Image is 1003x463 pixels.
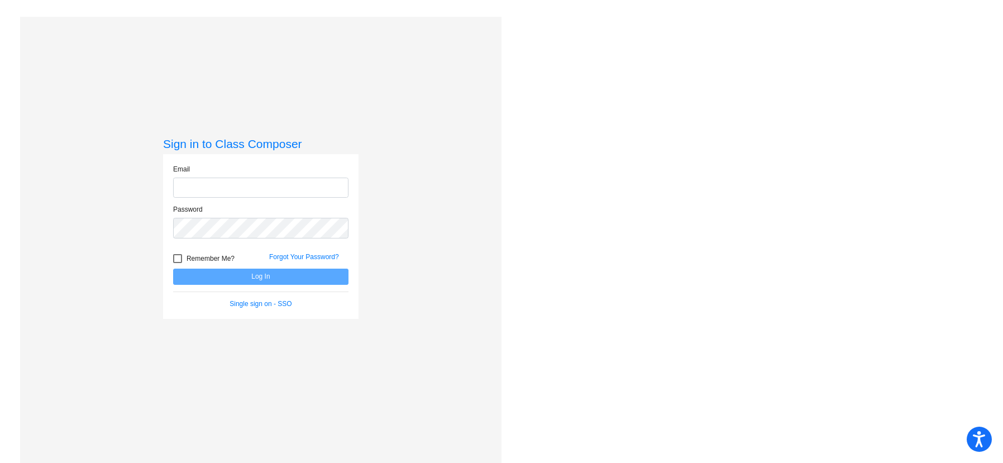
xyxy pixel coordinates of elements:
h3: Sign in to Class Composer [163,137,359,151]
button: Log In [173,269,348,285]
a: Single sign on - SSO [230,300,292,308]
a: Forgot Your Password? [269,253,339,261]
label: Email [173,164,190,174]
span: Remember Me? [187,252,235,265]
label: Password [173,204,203,214]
